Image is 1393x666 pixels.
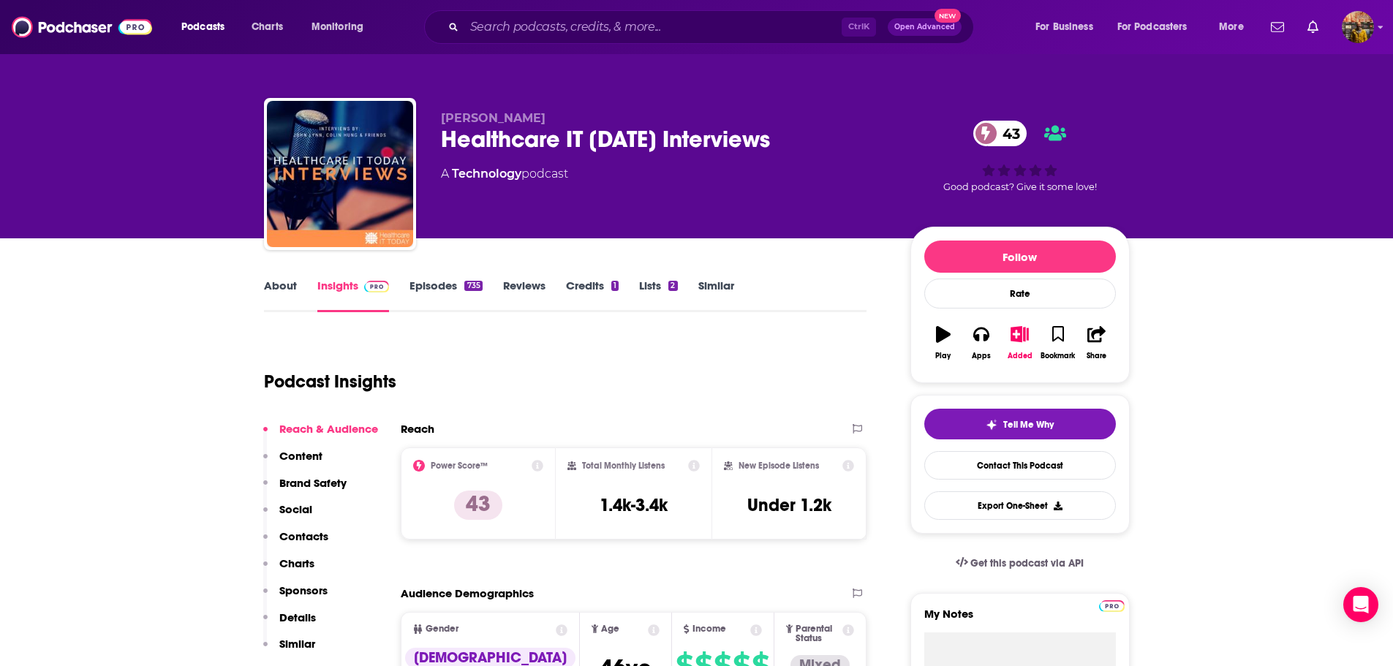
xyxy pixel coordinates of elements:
a: Charts [242,15,292,39]
div: Bookmark [1041,352,1075,360]
div: 1 [611,281,619,291]
span: Good podcast? Give it some love! [943,181,1097,192]
button: Show profile menu [1342,11,1374,43]
a: Show notifications dropdown [1265,15,1290,39]
button: open menu [1209,15,1262,39]
img: tell me why sparkle [986,419,997,431]
div: Search podcasts, credits, & more... [438,10,988,44]
h2: Power Score™ [431,461,488,471]
h3: Under 1.2k [747,494,831,516]
button: Content [263,449,322,476]
a: Lists2 [639,279,677,312]
p: Reach & Audience [279,422,378,436]
span: Get this podcast via API [970,557,1084,569]
span: Tell Me Why [1003,419,1054,431]
span: Parental Status [796,624,840,643]
button: Contacts [263,529,328,556]
label: My Notes [924,607,1116,632]
p: Charts [279,556,314,570]
p: 43 [454,491,502,520]
div: 2 [668,281,677,291]
img: Podchaser - Follow, Share and Rate Podcasts [12,13,152,41]
p: Brand Safety [279,476,347,490]
a: InsightsPodchaser Pro [317,279,390,312]
button: Details [263,610,316,637]
button: Follow [924,241,1116,273]
div: Share [1087,352,1106,360]
button: Sponsors [263,583,328,610]
button: Play [924,317,962,369]
div: Rate [924,279,1116,309]
span: Open Advanced [894,23,955,31]
button: Bookmark [1039,317,1077,369]
button: open menu [171,15,244,39]
span: Income [692,624,726,634]
p: Content [279,449,322,463]
p: Sponsors [279,583,328,597]
a: Technology [452,167,521,181]
button: Similar [263,637,315,664]
span: Logged in as hratnayake [1342,11,1374,43]
div: 735 [464,281,482,291]
img: Healthcare IT Today Interviews [267,101,413,247]
a: Credits1 [566,279,619,312]
span: New [935,9,961,23]
span: Ctrl K [842,18,876,37]
a: Similar [698,279,734,312]
span: Age [601,624,619,634]
button: Open AdvancedNew [888,18,962,36]
button: Added [1000,317,1038,369]
h3: 1.4k-3.4k [600,494,668,516]
span: Charts [252,17,283,37]
button: Share [1077,317,1115,369]
button: Reach & Audience [263,422,378,449]
h2: Total Monthly Listens [582,461,665,471]
a: Episodes735 [409,279,482,312]
button: Export One-Sheet [924,491,1116,520]
button: Charts [263,556,314,583]
button: tell me why sparkleTell Me Why [924,409,1116,439]
p: Similar [279,637,315,651]
span: More [1219,17,1244,37]
div: 43Good podcast? Give it some love! [910,111,1130,202]
span: For Podcasters [1117,17,1188,37]
img: Podchaser Pro [1099,600,1125,612]
button: open menu [301,15,382,39]
img: Podchaser Pro [364,281,390,292]
div: Apps [972,352,991,360]
span: Podcasts [181,17,224,37]
h2: Audience Demographics [401,586,534,600]
a: 43 [973,121,1027,146]
a: Contact This Podcast [924,451,1116,480]
p: Social [279,502,312,516]
button: Apps [962,317,1000,369]
a: Show notifications dropdown [1302,15,1324,39]
button: open menu [1025,15,1111,39]
button: open menu [1108,15,1209,39]
a: Pro website [1099,598,1125,612]
span: Gender [426,624,458,634]
input: Search podcasts, credits, & more... [464,15,842,39]
p: Contacts [279,529,328,543]
img: User Profile [1342,11,1374,43]
a: Reviews [503,279,546,312]
span: [PERSON_NAME] [441,111,546,125]
div: A podcast [441,165,568,183]
h2: New Episode Listens [739,461,819,471]
h1: Podcast Insights [264,371,396,393]
div: Play [935,352,951,360]
button: Brand Safety [263,476,347,503]
a: Get this podcast via API [944,545,1096,581]
button: Social [263,502,312,529]
h2: Reach [401,422,434,436]
div: Open Intercom Messenger [1343,587,1378,622]
p: Details [279,610,316,624]
span: Monitoring [312,17,363,37]
div: Added [1008,352,1033,360]
a: About [264,279,297,312]
span: For Business [1035,17,1093,37]
span: 43 [988,121,1027,146]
